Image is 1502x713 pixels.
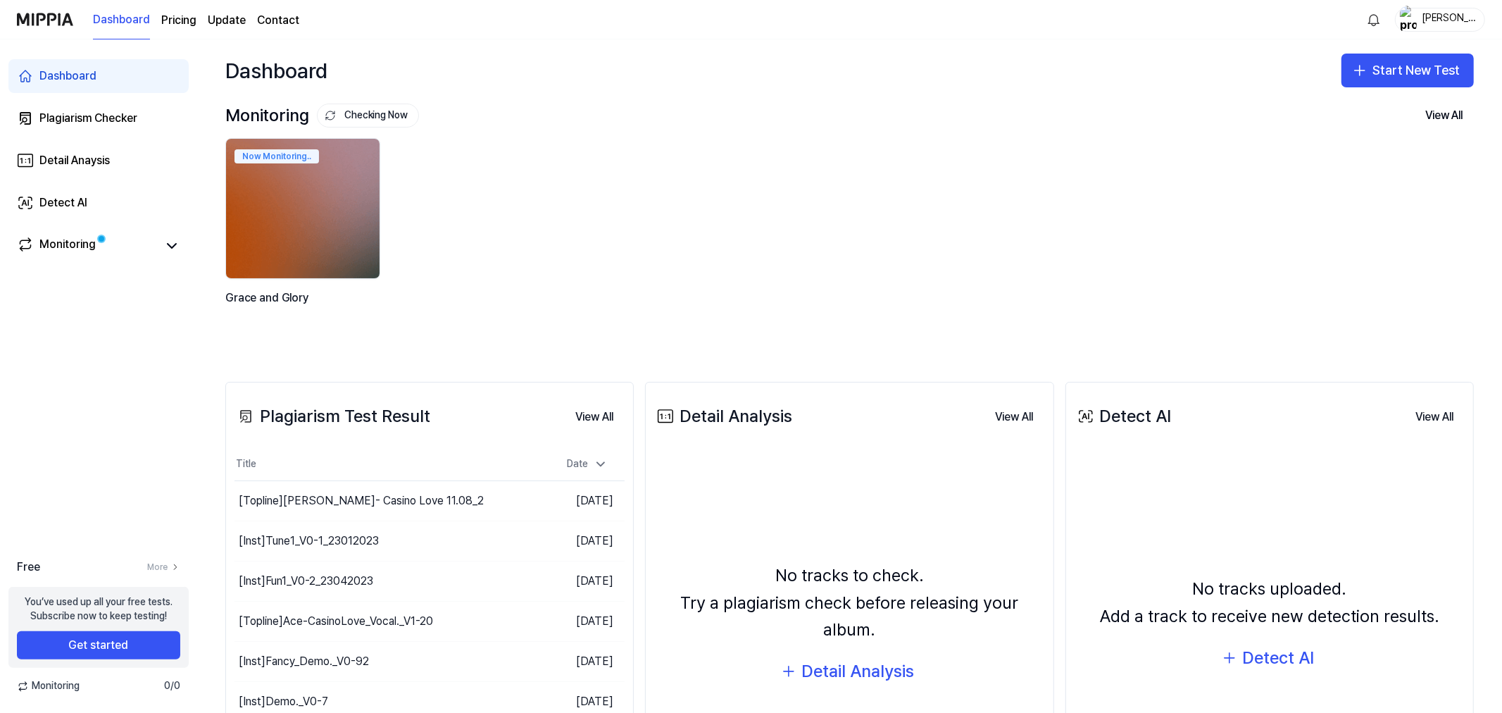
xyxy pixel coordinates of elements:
td: [DATE] [527,602,625,642]
a: Dashboard [93,1,150,39]
a: More [147,562,180,573]
button: View All [1404,403,1465,431]
button: View All [1414,101,1474,130]
button: Detect AI [1211,641,1328,675]
a: Update [208,12,246,29]
td: [DATE] [527,481,625,521]
a: Detect AI [8,186,189,220]
div: [Inst] Fancy_Demo._V0-92 [239,653,369,670]
td: [DATE] [527,562,625,602]
span: 0 / 0 [164,679,180,693]
a: View All [564,402,625,431]
div: [PERSON_NAME] [1421,11,1476,27]
a: Detail Anaysis [8,144,189,178]
div: Detect AI [1242,645,1314,671]
a: Plagiarism Checker [8,101,189,135]
th: Title [234,447,527,481]
div: You’ve used up all your free tests. Subscribe now to keep testing! [25,595,173,623]
div: Monitoring [39,236,96,256]
a: Monitoring [17,236,158,256]
div: [Inst] Tune1_V0-1_23012023 [239,533,379,550]
div: Detect AI [39,194,87,211]
div: Detail Analysis [654,403,792,430]
img: 알림 [1365,11,1382,28]
div: Now Monitoring.. [234,149,319,163]
div: No tracks to check. Try a plagiarism check before releasing your album. [654,562,1044,643]
div: Dashboard [225,54,327,87]
button: View All [564,403,625,431]
div: [Topline] [PERSON_NAME]- Casino Love 11.08_2 [239,492,484,509]
span: Free [17,559,40,576]
button: Checking Now [317,104,419,128]
img: backgroundIamge [226,139,380,278]
div: Grace and Glory [225,289,383,325]
td: [DATE] [527,642,625,682]
div: [Inst] Demo._V0-7 [239,693,328,710]
button: Detail Analysis [770,655,928,688]
div: Date [561,453,613,476]
div: No tracks uploaded. Add a track to receive new detection results. [1100,576,1439,630]
div: Plagiarism Checker [39,110,137,127]
div: Detect AI [1075,403,1172,430]
div: Detail Anaysis [39,152,110,169]
a: Contact [257,12,299,29]
div: Dashboard [39,68,96,85]
a: View All [984,402,1045,431]
button: profile[PERSON_NAME] [1395,8,1485,32]
a: View All [1404,402,1465,431]
a: Now Monitoring..backgroundIamgeGrace and Glory [225,138,383,340]
div: Plagiarism Test Result [234,403,430,430]
td: [DATE] [527,521,625,562]
button: View All [984,403,1045,431]
div: [Topline] Ace-CasinoLove_Vocal._V1-20 [239,613,433,630]
button: Start New Test [1341,54,1474,87]
button: Get started [17,631,180,659]
img: profile [1400,6,1417,34]
span: Monitoring [17,679,80,693]
div: Detail Analysis [801,658,914,685]
div: [Inst] Fun1_V0-2_23042023 [239,573,373,590]
div: Monitoring [225,102,419,129]
a: Pricing [161,12,196,29]
a: Dashboard [8,59,189,93]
